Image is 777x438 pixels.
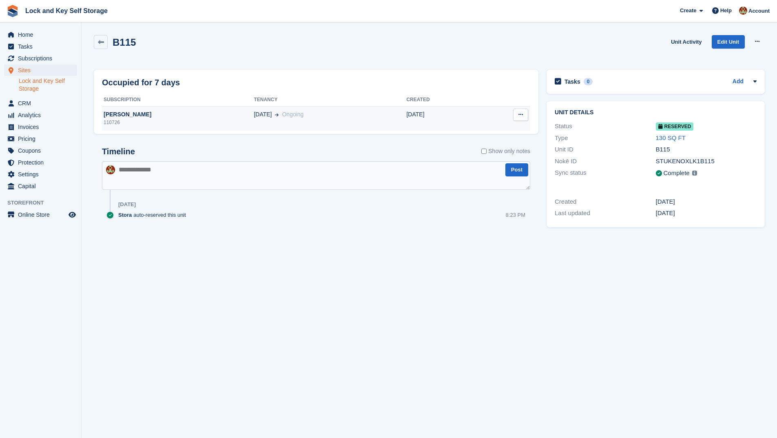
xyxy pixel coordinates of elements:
[555,168,655,178] div: Sync status
[4,133,77,145] a: menu
[656,197,757,207] div: [DATE]
[19,77,77,93] a: Lock and Key Self Storage
[102,110,254,119] div: [PERSON_NAME]
[118,211,190,219] div: auto-reserved this unit
[254,110,272,119] span: [DATE]
[7,5,19,17] img: stora-icon-8386f47178a22dfd0bd8f6a31ec36ba5ce8667c1dd55bd0f319d3a0aa187defe.svg
[406,93,478,107] th: Created
[481,147,487,156] input: Show only notes
[18,98,67,109] span: CRM
[406,106,478,131] td: [DATE]
[584,78,593,85] div: 0
[656,209,757,218] div: [DATE]
[18,121,67,133] span: Invoices
[4,157,77,168] a: menu
[18,157,67,168] span: Protection
[7,199,81,207] span: Storefront
[118,201,136,208] div: [DATE]
[555,209,655,218] div: Last updated
[555,197,655,207] div: Created
[664,169,690,178] div: Complete
[555,145,655,154] div: Unit ID
[18,64,67,76] span: Sites
[113,37,136,48] h2: B115
[656,134,686,141] a: 130 SQ FT
[712,35,745,49] a: Edit Unit
[505,163,528,177] button: Post
[18,169,67,180] span: Settings
[506,211,525,219] div: 8:23 PM
[4,29,77,40] a: menu
[118,211,132,219] span: Stora
[4,98,77,109] a: menu
[106,165,115,174] img: Doug Fisher
[4,209,77,220] a: menu
[4,109,77,121] a: menu
[720,7,732,15] span: Help
[4,180,77,192] a: menu
[4,64,77,76] a: menu
[18,53,67,64] span: Subscriptions
[656,122,694,131] span: Reserved
[564,78,580,85] h2: Tasks
[102,147,135,156] h2: Timeline
[18,145,67,156] span: Coupons
[18,41,67,52] span: Tasks
[555,122,655,131] div: Status
[555,109,757,116] h2: Unit details
[481,147,530,156] label: Show only notes
[4,145,77,156] a: menu
[102,76,180,89] h2: Occupied for 7 days
[4,53,77,64] a: menu
[4,121,77,133] a: menu
[22,4,111,18] a: Lock and Key Self Storage
[555,133,655,143] div: Type
[102,93,254,107] th: Subscription
[254,93,406,107] th: Tenancy
[4,41,77,52] a: menu
[18,29,67,40] span: Home
[18,133,67,145] span: Pricing
[733,77,744,87] a: Add
[668,35,705,49] a: Unit Activity
[102,119,254,126] div: 110726
[680,7,696,15] span: Create
[555,157,655,166] div: Nokē ID
[4,169,77,180] a: menu
[656,145,757,154] div: B115
[748,7,770,15] span: Account
[282,111,303,118] span: Ongoing
[18,109,67,121] span: Analytics
[18,209,67,220] span: Online Store
[656,157,757,166] div: STUKENOXLK1B115
[18,180,67,192] span: Capital
[67,210,77,220] a: Preview store
[739,7,747,15] img: Doug Fisher
[692,171,697,176] img: icon-info-grey-7440780725fd019a000dd9b08b2336e03edf1995a4989e88bcd33f0948082b44.svg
